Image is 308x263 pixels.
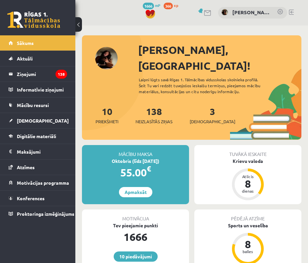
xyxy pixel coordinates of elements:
[17,164,35,170] span: Atzīmes
[164,3,181,8] a: 366 xp
[194,222,301,229] div: Sports un veselība
[17,118,69,124] span: [DEMOGRAPHIC_DATA]
[238,178,258,189] div: 8
[221,9,228,16] img: Džesika Ļeonoviča
[119,187,152,197] a: Apmaksāt
[114,251,158,262] a: 10 piedāvājumi
[82,165,189,180] div: 55.00
[194,158,301,165] div: Krievu valoda
[9,160,67,175] a: Atzīmes
[7,12,60,28] a: Rīgas 1. Tālmācības vidusskola
[9,113,67,128] a: [DEMOGRAPHIC_DATA]
[9,66,67,82] a: Ziņojumi138
[82,145,189,158] div: Mācību maksa
[190,105,235,125] a: 3[DEMOGRAPHIC_DATA]
[17,82,67,97] legend: Informatīvie ziņojumi
[238,249,258,253] div: balles
[190,118,235,125] span: [DEMOGRAPHIC_DATA]
[17,211,74,217] span: Proktoringa izmēģinājums
[9,82,67,97] a: Informatīvie ziņojumi
[17,144,67,159] legend: Maksājumi
[9,144,67,159] a: Maksājumi
[139,77,270,94] div: Laipni lūgts savā Rīgas 1. Tālmācības vidusskolas skolnieka profilā. Šeit Tu vari redzēt tuvojošo...
[238,174,258,178] div: Atlicis
[96,105,118,125] a: 10Priekšmeti
[138,42,301,74] div: [PERSON_NAME], [GEOGRAPHIC_DATA]!
[143,3,154,9] span: 1666
[82,222,189,229] div: Tev pieejamie punkti
[82,229,189,245] div: 1666
[82,209,189,222] div: Motivācija
[9,206,67,221] a: Proktoringa izmēģinājums
[147,164,151,173] span: €
[174,3,178,8] span: xp
[238,189,258,193] div: dienas
[56,70,67,79] i: 138
[17,56,33,61] span: Aktuāli
[17,195,45,201] span: Konferences
[238,239,258,249] div: 8
[9,35,67,51] a: Sākums
[164,3,173,9] span: 366
[17,40,34,46] span: Sākums
[135,105,173,125] a: 138Neizlasītās ziņas
[194,158,301,201] a: Krievu valoda Atlicis 8 dienas
[17,102,49,108] span: Mācību resursi
[194,145,301,158] div: Tuvākā ieskaite
[96,118,118,125] span: Priekšmeti
[135,118,173,125] span: Neizlasītās ziņas
[143,3,160,8] a: 1666 mP
[9,175,67,190] a: Motivācijas programma
[9,97,67,113] a: Mācību resursi
[9,129,67,144] a: Digitālie materiāli
[232,9,270,16] a: [PERSON_NAME]
[194,209,301,222] div: Pēdējā atzīme
[17,180,69,186] span: Motivācijas programma
[155,3,160,8] span: mP
[17,133,56,139] span: Digitālie materiāli
[17,66,67,82] legend: Ziņojumi
[9,51,67,66] a: Aktuāli
[9,191,67,206] a: Konferences
[82,158,189,165] div: Oktobris (līdz [DATE])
